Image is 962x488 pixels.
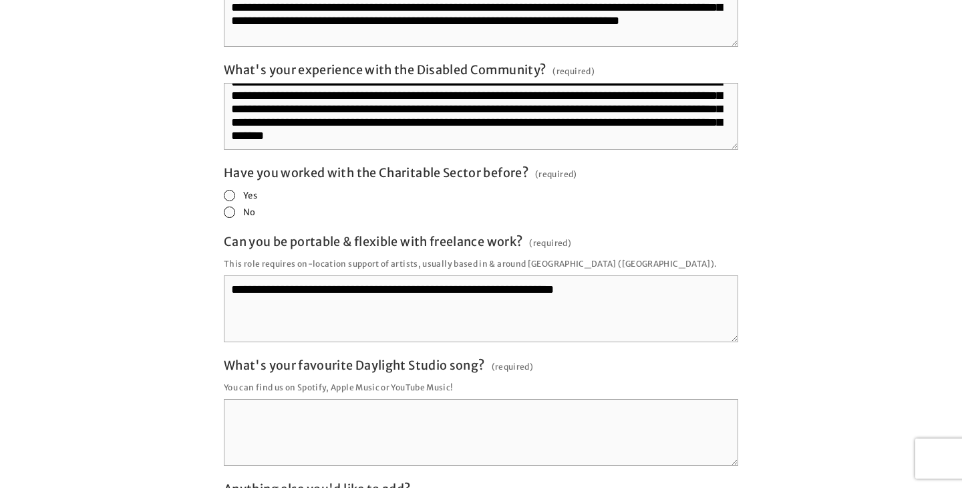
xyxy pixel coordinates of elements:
span: No [243,207,256,218]
p: This role requires on-location support of artists, usually based in & around [GEOGRAPHIC_DATA] ([... [224,255,738,273]
span: (required) [535,165,577,183]
span: (required) [492,358,534,376]
span: What's your favourite Daylight Studio song? [224,358,484,373]
span: (required) [529,234,571,252]
span: (required) [552,62,595,80]
span: Have you worked with the Charitable Sector before? [224,165,528,180]
span: What's your experience with the Disabled Community? [224,62,546,78]
p: You can find us on Spotify, Apple Music or YouTube Music! [224,378,738,396]
span: Yes [243,190,257,201]
span: Can you be portable & flexible with freelance work? [224,234,522,249]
